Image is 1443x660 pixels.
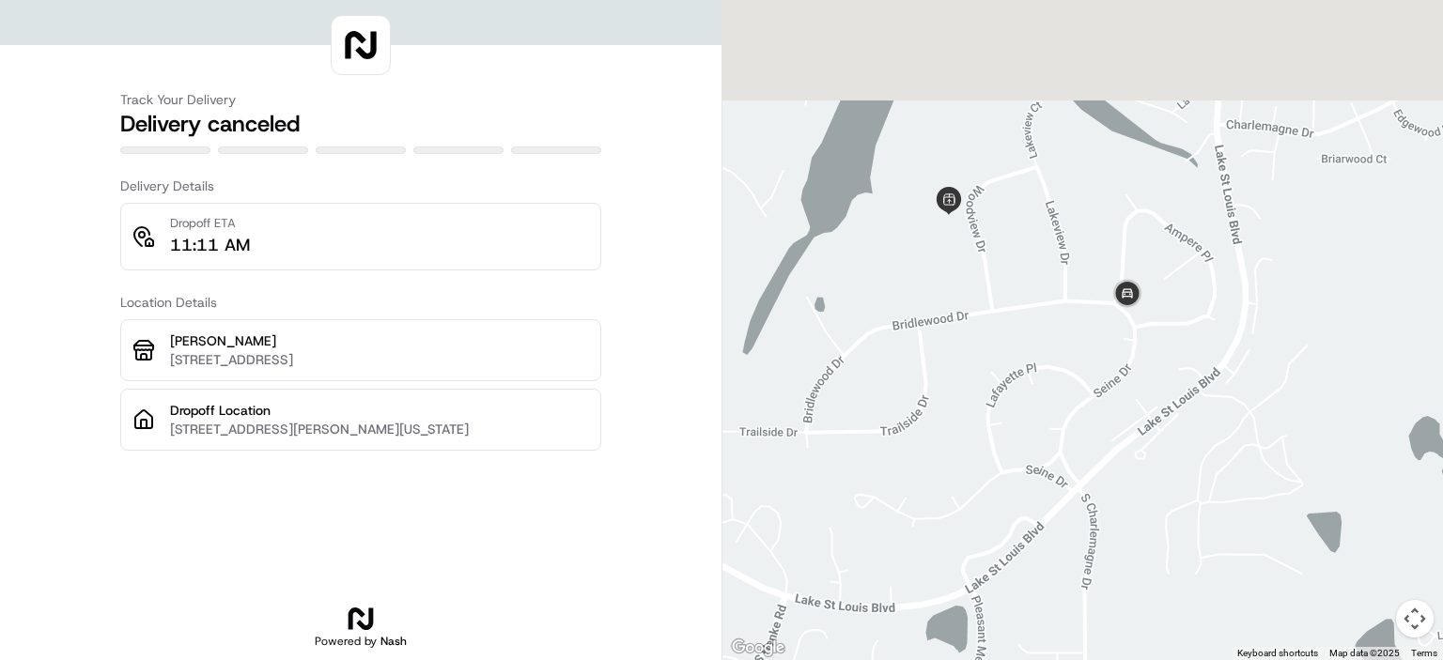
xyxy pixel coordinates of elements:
p: [PERSON_NAME] [170,331,589,350]
h3: Location Details [120,293,601,312]
span: Map data ©2025 [1329,648,1400,658]
h2: Powered by [315,634,407,649]
h3: Track Your Delivery [120,90,601,109]
button: Keyboard shortcuts [1237,647,1318,660]
button: Map camera controls [1396,600,1434,637]
p: 11:11 AM [170,232,250,258]
img: Google [727,636,789,660]
p: [STREET_ADDRESS][PERSON_NAME][US_STATE] [170,420,589,438]
p: [STREET_ADDRESS] [170,350,589,369]
p: Dropoff Location [170,401,589,420]
p: Dropoff ETA [170,215,250,232]
h3: Delivery Details [120,177,601,195]
h2: Delivery canceled [120,109,601,139]
a: Open this area in Google Maps (opens a new window) [727,636,789,660]
span: Nash [380,634,407,649]
a: Terms [1411,648,1437,658]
